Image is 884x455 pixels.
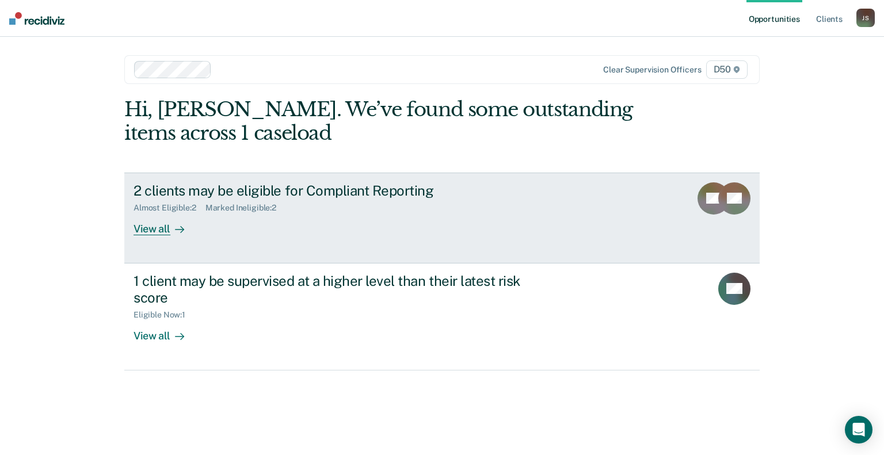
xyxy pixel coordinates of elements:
[134,273,538,306] div: 1 client may be supervised at a higher level than their latest risk score
[856,9,875,27] div: J S
[706,60,748,79] span: D50
[134,203,205,213] div: Almost Eligible : 2
[124,173,760,263] a: 2 clients may be eligible for Compliant ReportingAlmost Eligible:2Marked Ineligible:2View all
[845,416,872,443] div: Open Intercom Messenger
[134,182,538,199] div: 2 clients may be eligible for Compliant Reporting
[603,65,701,75] div: Clear supervision officers
[134,310,195,320] div: Eligible Now : 1
[134,320,198,342] div: View all
[9,12,64,25] img: Recidiviz
[856,9,875,27] button: JS
[205,203,285,213] div: Marked Ineligible : 2
[124,263,760,370] a: 1 client may be supervised at a higher level than their latest risk scoreEligible Now:1View all
[134,213,198,235] div: View all
[124,98,632,145] div: Hi, [PERSON_NAME]. We’ve found some outstanding items across 1 caseload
